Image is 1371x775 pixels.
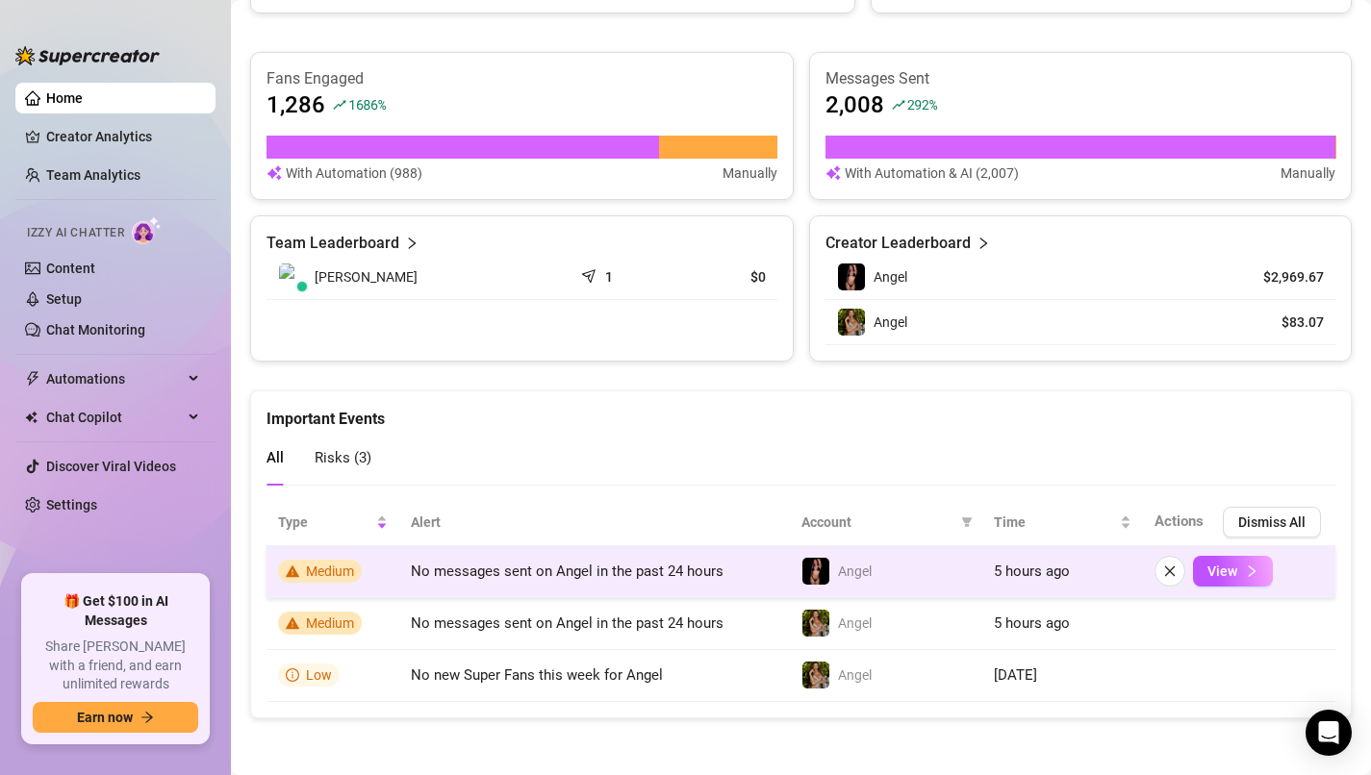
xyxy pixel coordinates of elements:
article: 2,008 [825,89,884,120]
th: Time [982,499,1143,546]
span: Earn now [77,710,133,725]
div: Open Intercom Messenger [1306,710,1352,756]
span: Automations [46,363,183,394]
img: Angel [802,662,829,688]
span: thunderbolt [25,371,40,387]
button: Earn nowarrow-right [33,702,198,733]
img: logo-BBDzfeDw.svg [15,46,160,65]
button: View [1193,556,1273,587]
span: warning [286,564,299,578]
article: With Automation & AI (2,007) [845,162,1019,184]
span: warning [286,616,299,630]
a: Setup [46,291,82,307]
span: Angel [874,314,907,330]
a: Chat Monitoring [46,322,145,337]
button: Dismiss All [1223,507,1321,537]
article: Team Leaderboard [267,232,399,255]
article: With Automation (988) [286,162,422,184]
article: 1,286 [267,89,325,120]
span: [DATE] [994,666,1037,684]
span: close [1163,564,1177,578]
span: 5 hours ago [994,614,1070,632]
img: svg%3e [825,162,841,184]
span: Chat Copilot [46,402,183,433]
span: All [267,449,284,466]
article: Fans Engaged [267,68,777,89]
span: rise [333,98,346,112]
span: Account [801,512,953,533]
span: Type [278,512,372,533]
img: Chat Copilot [25,411,38,424]
a: Content [46,261,95,276]
th: Type [267,499,399,546]
span: send [581,264,600,284]
a: Team Analytics [46,167,140,183]
span: Dismiss All [1238,514,1306,530]
span: Risks ( 3 ) [315,449,371,466]
span: Medium [306,563,354,579]
span: right [405,232,419,255]
a: Creator Analytics [46,121,200,152]
img: svg%3e [267,162,282,184]
span: Angel [838,615,872,631]
span: Low [306,667,332,683]
img: AI Chatter [132,216,162,244]
img: Angel [838,263,865,290]
article: $83.07 [1236,312,1324,332]
span: Medium [306,615,354,631]
span: No messages sent on Angel in the past 24 hours [411,562,724,580]
span: rise [892,98,905,112]
span: filter [961,516,973,528]
img: Angel [838,309,865,336]
span: No messages sent on Angel in the past 24 hours [411,614,724,632]
article: 1 [605,267,613,287]
span: Angel [838,563,872,579]
article: $2,969.67 [1236,267,1324,287]
span: No new Super Fans this week for Angel [411,666,663,684]
a: Settings [46,497,97,512]
th: Alert [399,499,790,546]
div: Important Events [267,391,1335,431]
article: Manually [723,162,777,184]
span: Actions [1155,512,1204,530]
span: Angel [838,667,872,683]
span: arrow-right [140,711,154,724]
span: 5 hours ago [994,562,1070,580]
a: Home [46,90,83,106]
span: Share [PERSON_NAME] with a friend, and earn unlimited rewards [33,637,198,694]
article: Creator Leaderboard [825,232,971,255]
span: info-circle [286,668,299,682]
span: 292 % [907,95,937,113]
span: Izzy AI Chatter [27,224,124,242]
span: View [1207,563,1237,579]
span: 1686 % [348,95,386,113]
span: right [977,232,990,255]
span: [PERSON_NAME] [315,266,418,287]
article: $0 [686,267,765,287]
a: Discover Viral Videos [46,459,176,474]
span: Angel [874,269,907,285]
img: Angel Bimbo [279,263,306,290]
article: Messages Sent [825,68,1336,89]
span: right [1245,564,1258,578]
span: 🎁 Get $100 in AI Messages [33,592,198,630]
img: Angel [802,558,829,585]
span: filter [957,508,977,537]
span: Time [994,512,1116,533]
article: Manually [1281,162,1335,184]
img: Angel [802,610,829,637]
